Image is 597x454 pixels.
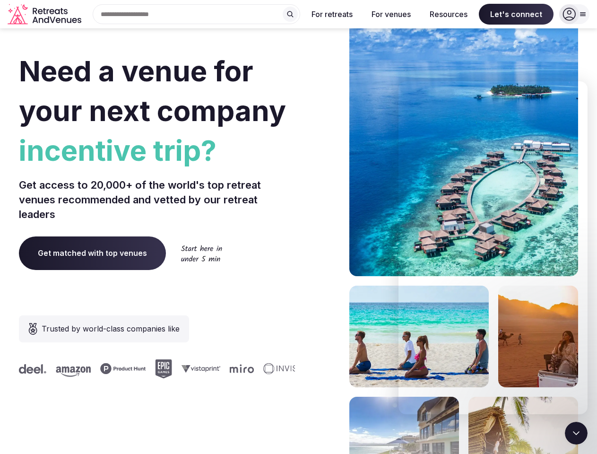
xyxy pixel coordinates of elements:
svg: Retreats and Venues company logo [8,4,83,25]
svg: Epic Games company logo [155,359,172,378]
button: Resources [422,4,475,25]
img: Start here in under 5 min [181,245,222,262]
button: For retreats [304,4,360,25]
svg: Vistaprint company logo [181,365,220,373]
iframe: Intercom live chat [398,81,588,414]
p: Get access to 20,000+ of the world's top retreat venues recommended and vetted by our retreat lea... [19,178,295,221]
a: Visit the homepage [8,4,83,25]
svg: Miro company logo [229,364,253,373]
a: Get matched with top venues [19,236,166,270]
button: For venues [364,4,418,25]
span: incentive trip? [19,131,295,170]
img: yoga on tropical beach [349,286,489,387]
span: Need a venue for your next company [19,54,286,128]
iframe: Intercom live chat [565,422,588,445]
svg: Deel company logo [18,364,46,374]
span: Let's connect [479,4,554,25]
svg: Invisible company logo [263,363,315,375]
span: Trusted by world-class companies like [42,323,180,334]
